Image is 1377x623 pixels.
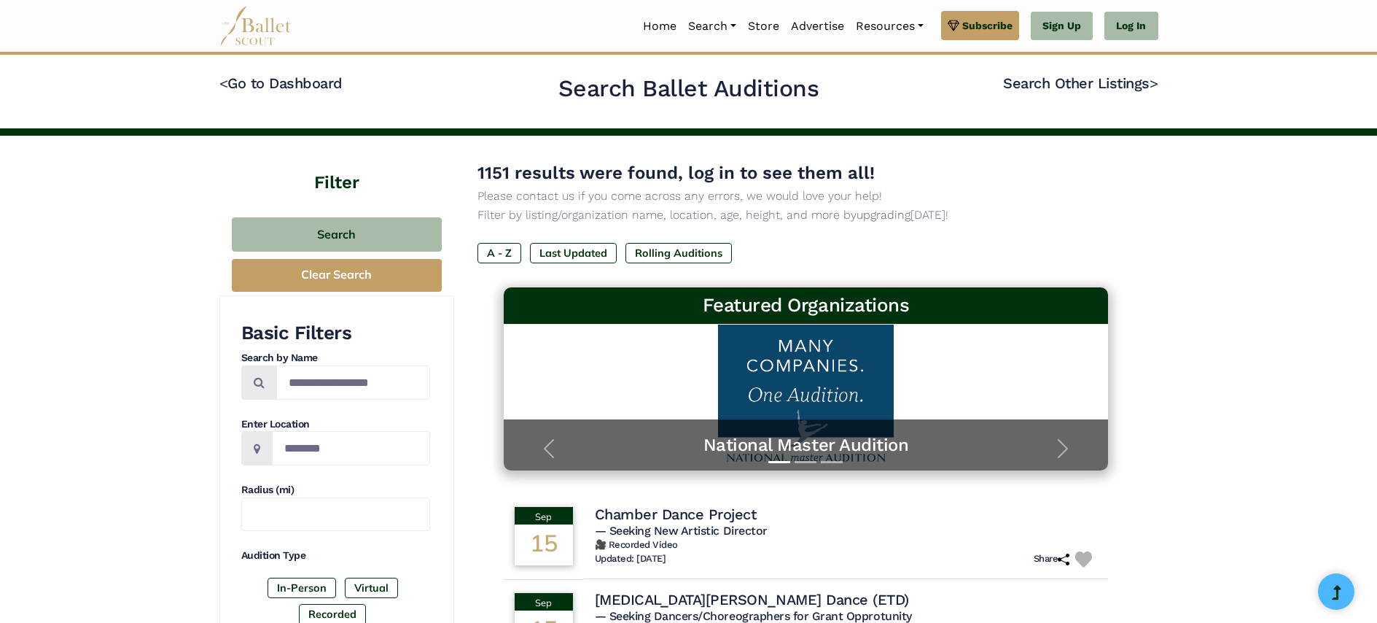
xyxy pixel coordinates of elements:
[595,609,912,623] span: — Seeking Dancers/Choreographers for Grant Opprotunity
[219,136,454,196] h4: Filter
[1031,12,1093,41] a: Sign Up
[785,11,850,42] a: Advertise
[241,483,430,498] h4: Radius (mi)
[477,243,521,263] label: A - Z
[795,454,816,471] button: Slide 2
[595,590,909,609] h4: [MEDICAL_DATA][PERSON_NAME] Dance (ETD)
[595,539,1098,552] h6: 🎥 Recorded Video
[742,11,785,42] a: Store
[232,259,442,292] button: Clear Search
[276,365,430,400] input: Search by names...
[477,206,1135,225] p: Filter by listing/organization name, location, age, height, and more by [DATE]!
[241,549,430,563] h4: Audition Type
[515,293,1097,318] h3: Featured Organizations
[219,74,343,92] a: <Go to Dashboard
[241,321,430,346] h3: Basic Filters
[515,525,573,565] div: 15
[637,11,682,42] a: Home
[962,18,1013,34] span: Subscribe
[1034,553,1070,565] h6: Share
[682,11,742,42] a: Search
[768,454,790,471] button: Slide 1
[821,454,843,471] button: Slide 3
[948,18,959,34] img: gem.svg
[477,163,875,183] span: 1151 results were found, log in to see them all!
[530,243,617,263] label: Last Updated
[268,578,336,598] label: In-Person
[272,431,430,465] input: Location
[850,11,929,42] a: Resources
[1003,74,1158,92] a: Search Other Listings>
[515,593,573,611] div: Sep
[241,417,430,432] h4: Enter Location
[345,578,398,598] label: Virtual
[1104,12,1158,41] a: Log In
[595,524,768,538] span: — Seeking New Artistic Director
[1150,74,1158,92] code: >
[515,507,573,525] div: Sep
[595,505,757,524] h4: Chamber Dance Project
[219,74,228,92] code: <
[477,187,1135,206] p: Please contact us if you come across any errors, we would love your help!
[595,553,666,565] h6: Updated: [DATE]
[518,434,1094,457] a: National Master Audition
[232,217,442,252] button: Search
[241,351,430,365] h4: Search by Name
[857,208,910,222] a: upgrading
[558,74,819,104] h2: Search Ballet Auditions
[625,243,732,263] label: Rolling Auditions
[941,11,1019,40] a: Subscribe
